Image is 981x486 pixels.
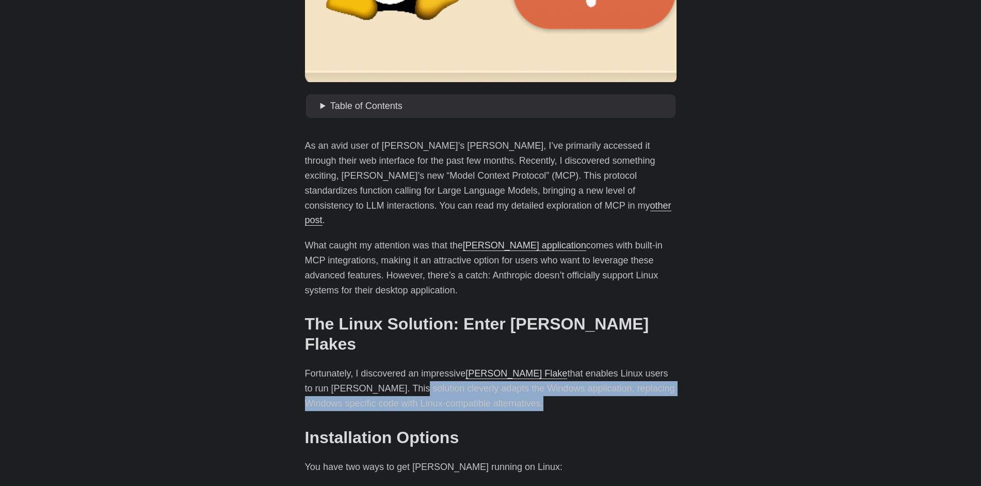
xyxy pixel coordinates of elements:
p: You have two ways to get [PERSON_NAME] running on Linux: [305,460,677,475]
h2: Installation Options [305,428,677,447]
p: As an avid user of [PERSON_NAME]’s [PERSON_NAME], I’ve primarily accessed it through their web in... [305,138,677,228]
a: [PERSON_NAME] application [463,240,586,250]
summary: Table of Contents [320,99,671,114]
a: other post [305,200,671,226]
h2: The Linux Solution: Enter [PERSON_NAME] Flakes [305,314,677,354]
a: [PERSON_NAME] Flake [465,368,567,379]
p: Fortunately, I discovered an impressive that enables Linux users to run [PERSON_NAME]. This solut... [305,366,677,411]
span: Table of Contents [330,101,403,111]
p: What caught my attention was that the comes with built-in MCP integrations, making it an attracti... [305,238,677,297]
